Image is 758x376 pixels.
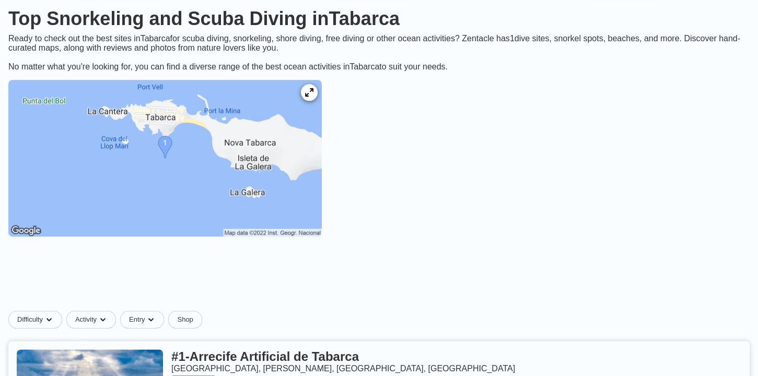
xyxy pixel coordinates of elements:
[129,315,145,324] span: Entry
[8,311,66,328] button: Difficultydropdown caret
[120,311,168,328] button: Entrydropdown caret
[147,315,155,324] img: dropdown caret
[8,8,750,30] h1: Top Snorkeling and Scuba Diving in Tabarca
[75,315,97,324] span: Activity
[8,80,322,237] img: Tabarca dive site map
[17,315,43,324] span: Difficulty
[168,311,202,328] a: Shop
[126,255,633,302] iframe: Advertisement
[45,315,53,324] img: dropdown caret
[66,311,120,328] button: Activitydropdown caret
[99,315,107,324] img: dropdown caret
